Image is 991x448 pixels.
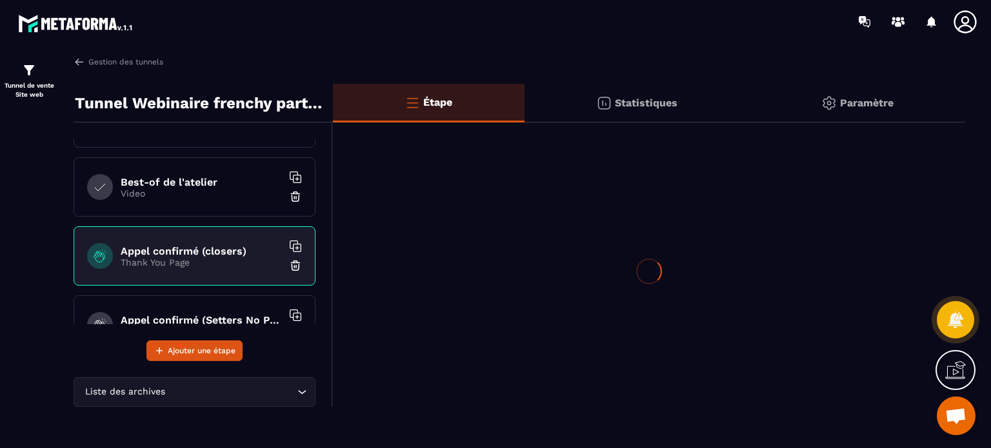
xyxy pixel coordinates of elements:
[18,12,134,35] img: logo
[121,314,282,326] h6: Appel confirmé (Setters No Pixel/tracking)
[121,245,282,257] h6: Appel confirmé (closers)
[840,97,894,109] p: Paramètre
[3,53,55,109] a: formationformationTunnel de vente Site web
[74,56,163,68] a: Gestion des tunnels
[596,95,612,111] img: stats.20deebd0.svg
[121,188,282,199] p: Video
[74,56,85,68] img: arrow
[121,176,282,188] h6: Best-of de l'atelier
[3,81,55,99] p: Tunnel de vente Site web
[168,385,294,399] input: Search for option
[821,95,837,111] img: setting-gr.5f69749f.svg
[82,385,168,399] span: Liste des archives
[168,344,235,357] span: Ajouter une étape
[75,90,323,116] p: Tunnel Webinaire frenchy partners
[937,396,976,435] a: Ouvrir le chat
[423,96,452,108] p: Étape
[615,97,677,109] p: Statistiques
[121,257,282,268] p: Thank You Page
[289,190,302,203] img: trash
[21,63,37,78] img: formation
[405,95,420,110] img: bars-o.4a397970.svg
[146,340,243,361] button: Ajouter une étape
[289,259,302,272] img: trash
[74,377,315,407] div: Search for option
